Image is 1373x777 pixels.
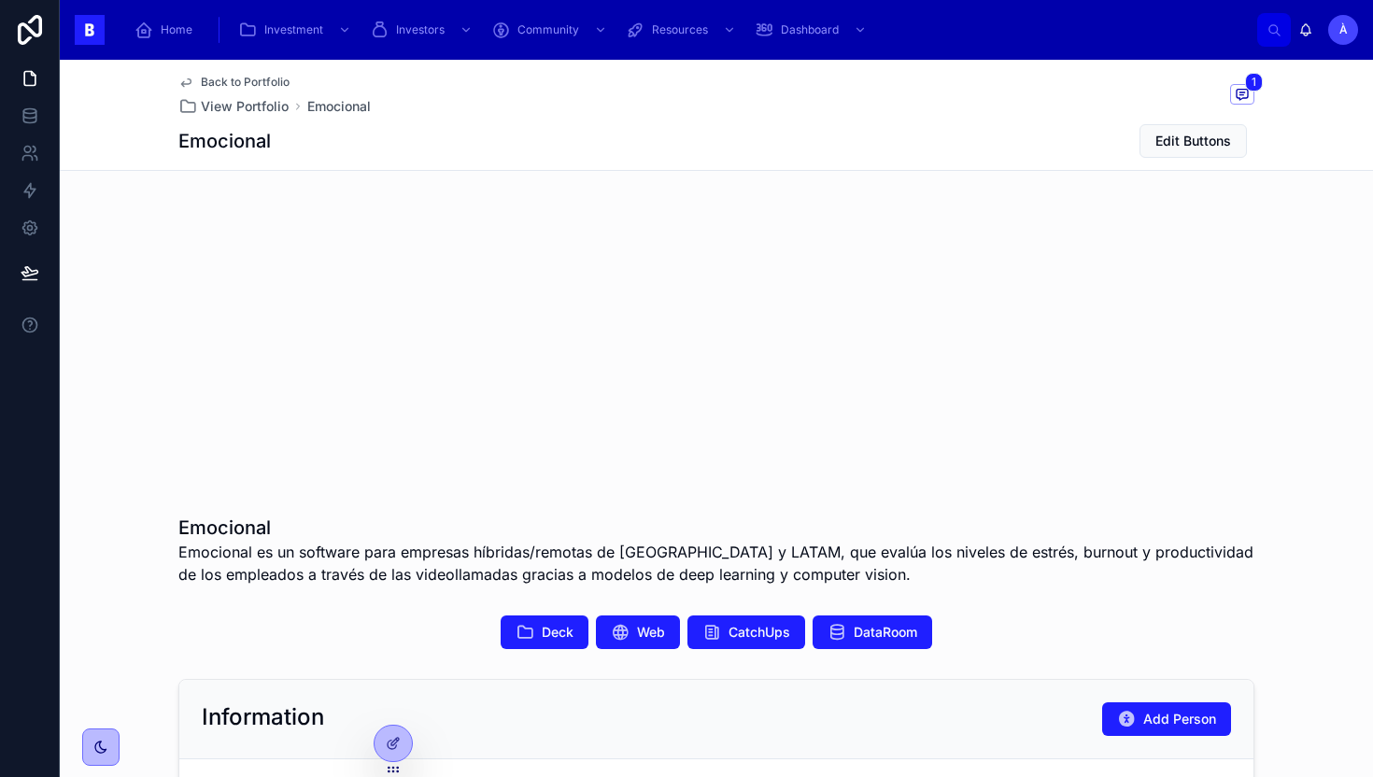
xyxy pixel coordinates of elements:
span: Web [637,623,665,642]
span: Dashboard [781,22,839,37]
h1: Emocional [178,128,271,154]
h2: Information [202,702,324,732]
a: Investors [364,13,482,47]
span: Investors [396,22,445,37]
span: View Portfolio [201,97,289,116]
a: Resources [620,13,745,47]
span: CatchUps [729,623,790,642]
span: À [1339,22,1348,37]
h1: Emocional [178,515,1254,541]
a: Investment [233,13,361,47]
span: Edit Buttons [1155,132,1231,150]
a: View Portfolio [178,97,289,116]
span: Deck [542,623,573,642]
button: DataRoom [813,615,932,649]
span: Investment [264,22,323,37]
button: Add Person [1102,702,1231,736]
button: Web [596,615,680,649]
span: Emocional es un software para empresas híbridas/remotas de [GEOGRAPHIC_DATA] y LATAM, que evalúa ... [178,541,1254,586]
a: Community [486,13,616,47]
div: scrollable content [120,9,1257,50]
img: App logo [75,15,105,45]
a: Dashboard [749,13,876,47]
span: Add Person [1143,710,1216,728]
span: 1 [1245,73,1263,92]
button: Deck [501,615,588,649]
span: DataRoom [854,623,917,642]
button: CatchUps [687,615,805,649]
a: Back to Portfolio [178,75,290,90]
span: Back to Portfolio [201,75,290,90]
button: Edit Buttons [1139,124,1247,158]
span: Community [517,22,579,37]
button: 1 [1230,84,1254,107]
a: Home [129,13,205,47]
span: Home [161,22,192,37]
span: Resources [652,22,708,37]
a: Emocional [307,97,371,116]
